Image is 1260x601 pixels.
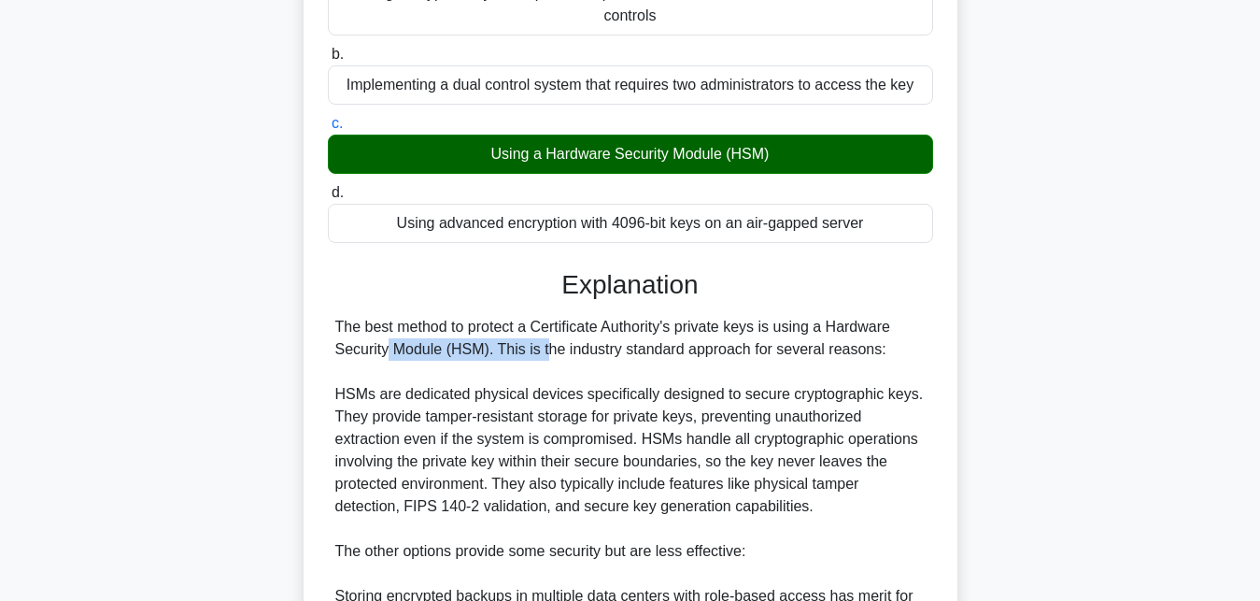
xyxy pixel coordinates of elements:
span: c. [332,115,343,131]
div: Using advanced encryption with 4096-bit keys on an air-gapped server [328,204,933,243]
div: Implementing a dual control system that requires two administrators to access the key [328,65,933,105]
span: d. [332,184,344,200]
span: b. [332,46,344,62]
div: Using a Hardware Security Module (HSM) [328,135,933,174]
h3: Explanation [339,269,922,301]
